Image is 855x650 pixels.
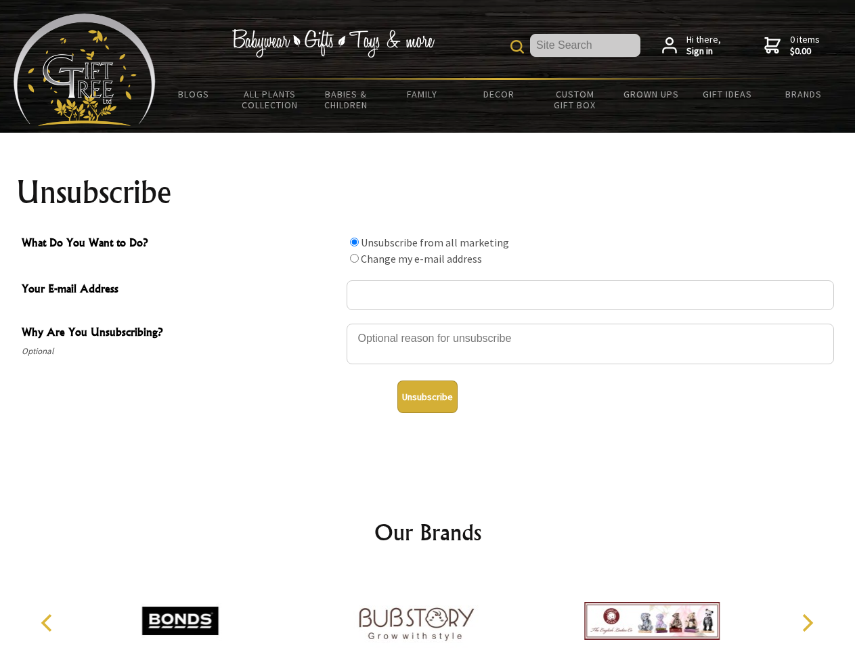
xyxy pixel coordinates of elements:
span: Hi there, [686,34,721,58]
span: Your E-mail Address [22,280,340,300]
img: product search [510,40,524,53]
input: What Do You Want to Do? [350,238,359,246]
button: Unsubscribe [397,381,458,413]
a: Gift Ideas [689,80,766,108]
a: Brands [766,80,842,108]
a: Hi there,Sign in [662,34,721,58]
strong: Sign in [686,45,721,58]
h2: Our Brands [27,516,829,548]
textarea: Why Are You Unsubscribing? [347,324,834,364]
input: What Do You Want to Do? [350,254,359,263]
input: Site Search [530,34,640,57]
h1: Unsubscribe [16,176,839,209]
a: Babies & Children [308,80,385,119]
label: Change my e-mail address [361,252,482,265]
button: Previous [34,608,64,638]
a: 0 items$0.00 [764,34,820,58]
input: Your E-mail Address [347,280,834,310]
strong: $0.00 [790,45,820,58]
span: Why Are You Unsubscribing? [22,324,340,343]
img: Babywear - Gifts - Toys & more [232,29,435,58]
button: Next [792,608,822,638]
a: Decor [460,80,537,108]
span: What Do You Want to Do? [22,234,340,254]
span: Optional [22,343,340,360]
label: Unsubscribe from all marketing [361,236,509,249]
a: Family [385,80,461,108]
a: Custom Gift Box [537,80,613,119]
a: BLOGS [156,80,232,108]
a: All Plants Collection [232,80,309,119]
a: Grown Ups [613,80,689,108]
img: Babyware - Gifts - Toys and more... [14,14,156,126]
span: 0 items [790,33,820,58]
